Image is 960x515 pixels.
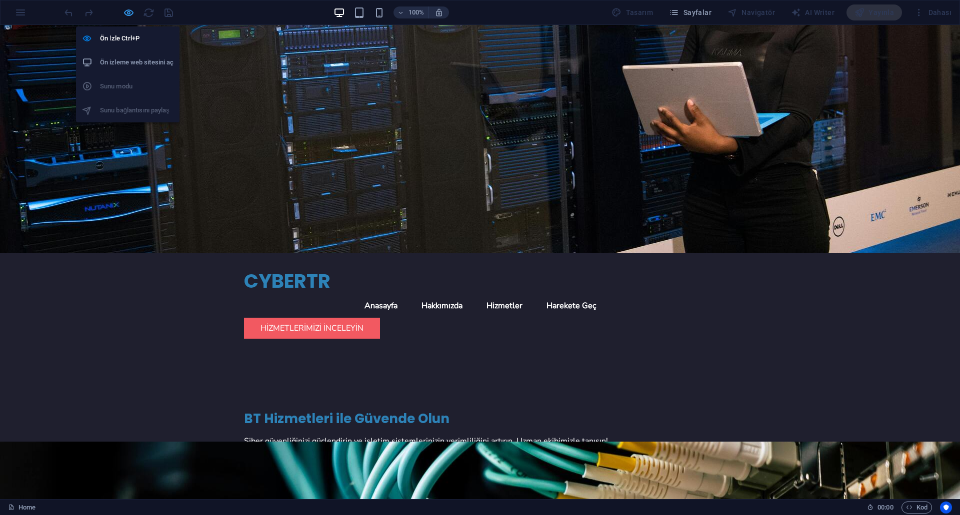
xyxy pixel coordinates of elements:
[356,269,405,293] a: Anasayfa
[408,6,424,18] h6: 100%
[244,293,380,314] a: Hizmetlerimizi İnceleyin
[901,502,932,514] button: Kod
[413,269,470,293] a: Hakkımızda
[884,504,886,511] span: :
[867,502,893,514] h6: Oturum süresi
[8,502,35,514] a: Seçimi iptal etmek için tıkla. Sayfaları açmak için çift tıkla
[877,502,893,514] span: 00 00
[940,502,952,514] button: Usercentrics
[244,386,716,403] h2: BT Hizmetleri ile Güvende Olun
[478,269,530,293] a: Hizmetler
[906,502,927,514] span: Kod
[538,269,604,293] a: Harekete Geç
[607,4,657,20] div: Tasarım (Ctrl+Alt+Y)
[669,7,711,17] span: Sayfalar
[665,4,715,20] button: Sayfalar
[100,56,173,68] h6: Ön izleme web sitesini aç
[244,410,716,422] p: Siber güvenliğinizi güçlendirin ve işletim sistemlerinizin verimliliğini artırın. Uzman ekibimizl...
[393,6,429,18] button: 100%
[244,244,716,269] h1: CYBERTR
[100,32,173,44] h6: Ön İzle Ctrl+P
